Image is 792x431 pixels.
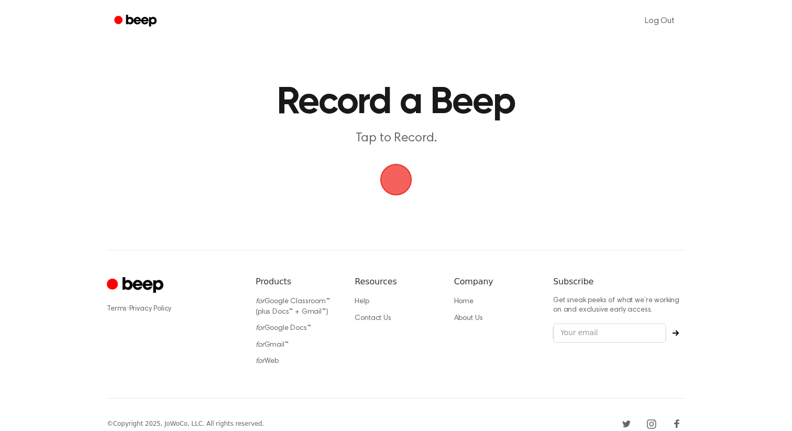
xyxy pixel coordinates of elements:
a: Terms [107,305,127,313]
i: for [256,298,265,305]
a: Contact Us [355,315,391,322]
a: forGmail™ [256,341,289,349]
h6: Products [256,275,338,288]
p: Get sneak peeks of what we’re working on and exclusive early access. [553,296,685,315]
i: for [256,325,265,332]
button: Subscribe [666,330,685,336]
input: Your email [553,323,666,343]
h6: Resources [355,275,437,288]
h6: Company [454,275,536,288]
div: · [107,304,239,314]
a: Home [454,298,474,305]
div: © Copyright 2025, JoWoCo, LLC. All rights reserved. [107,419,264,428]
a: forGoogle Docs™ [256,325,311,332]
a: Log Out [634,8,685,34]
a: About Us [454,315,483,322]
a: forWeb [256,358,279,365]
i: for [256,358,265,365]
i: for [256,341,265,349]
h6: Subscribe [553,275,685,288]
a: Privacy Policy [129,305,172,313]
a: forGoogle Classroom™ (plus Docs™ + Gmail™) [256,298,330,316]
img: Beep Logo [380,164,412,195]
a: Beep [107,11,166,31]
h1: Record a Beep [128,84,664,121]
a: Help [355,298,369,305]
p: Tap to Record. [195,130,597,147]
a: Cruip [107,275,166,296]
